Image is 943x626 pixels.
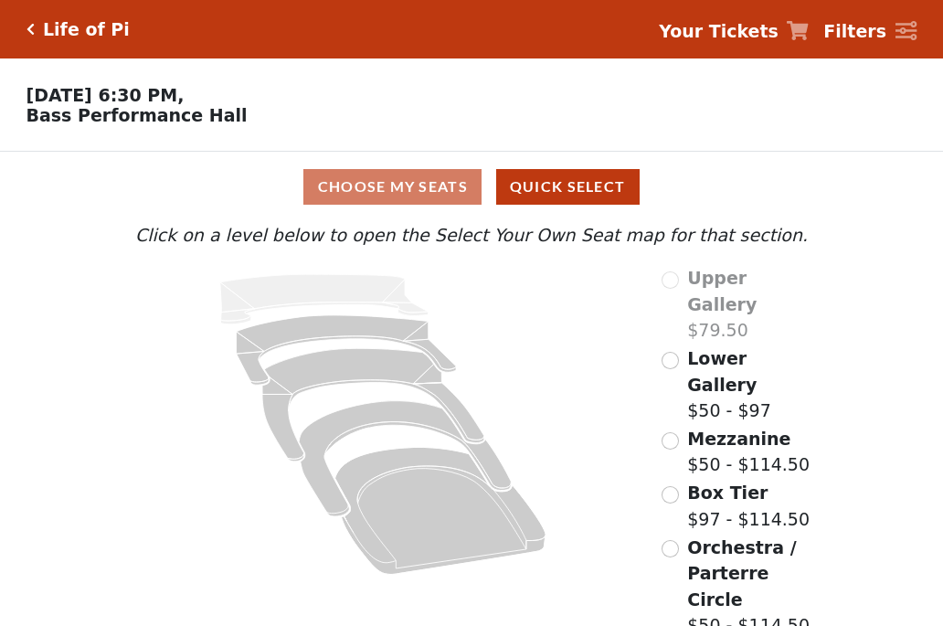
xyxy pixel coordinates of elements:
[687,268,757,314] span: Upper Gallery
[496,169,640,205] button: Quick Select
[687,483,768,503] span: Box Tier
[687,348,757,395] span: Lower Gallery
[687,480,810,532] label: $97 - $114.50
[687,426,810,478] label: $50 - $114.50
[687,537,796,610] span: Orchestra / Parterre Circle
[823,18,917,45] a: Filters
[26,23,35,36] a: Click here to go back to filters
[220,274,429,324] path: Upper Gallery - Seats Available: 0
[659,21,779,41] strong: Your Tickets
[131,222,812,249] p: Click on a level below to open the Select Your Own Seat map for that section.
[237,315,457,385] path: Lower Gallery - Seats Available: 108
[659,18,809,45] a: Your Tickets
[823,21,886,41] strong: Filters
[335,448,546,575] path: Orchestra / Parterre Circle - Seats Available: 22
[43,19,130,40] h5: Life of Pi
[687,265,812,344] label: $79.50
[687,345,812,424] label: $50 - $97
[687,429,790,449] span: Mezzanine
